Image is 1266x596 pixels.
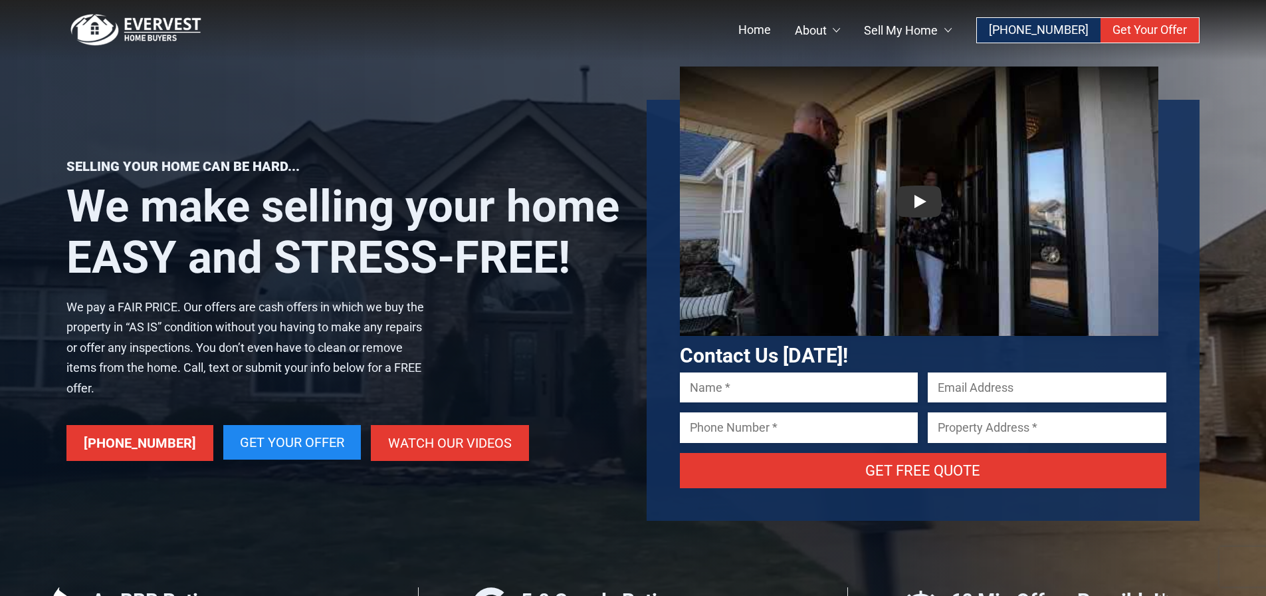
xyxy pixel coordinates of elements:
[852,18,964,43] a: Sell My Home
[66,13,206,47] img: logo.png
[680,453,1167,488] input: Get Free Quote
[680,372,1167,504] form: Contact form
[928,372,1166,402] input: Email Address
[928,412,1166,442] input: Property Address *
[726,18,783,43] a: Home
[1101,18,1199,43] a: Get Your Offer
[977,18,1101,43] a: [PHONE_NUMBER]
[680,412,918,442] input: Phone Number *
[371,425,529,461] a: Watch Our Videos
[66,425,213,461] a: [PHONE_NUMBER]
[84,435,196,451] span: [PHONE_NUMBER]
[223,425,361,460] a: Get Your Offer
[66,297,435,399] p: We pay a FAIR PRICE. Our offers are cash offers in which we buy the property in “AS IS” condition...
[66,159,620,174] p: Selling your home can be hard...
[66,181,620,283] h1: We make selling your home EASY and STRESS-FREE!
[680,345,1167,368] h3: Contact Us [DATE]!
[989,23,1089,37] span: [PHONE_NUMBER]
[783,18,853,43] a: About
[680,372,918,402] input: Name *
[1040,353,1253,589] iframe: Chat Invitation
